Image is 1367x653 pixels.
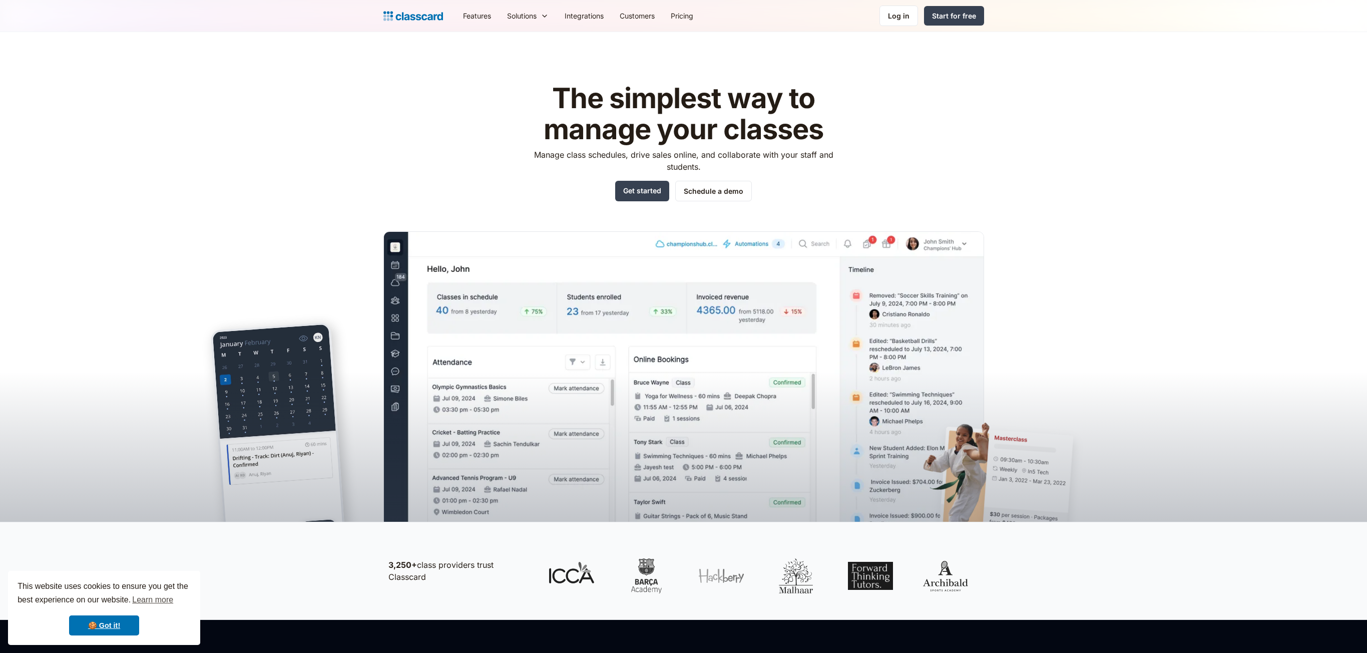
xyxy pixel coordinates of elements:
a: learn more about cookies [131,592,175,607]
a: Customers [612,5,663,27]
h1: The simplest way to manage your classes [525,83,842,145]
a: dismiss cookie message [69,615,139,635]
span: This website uses cookies to ensure you get the best experience on our website. [18,580,191,607]
div: Start for free [932,11,976,21]
div: Log in [888,11,909,21]
p: class providers trust Classcard [388,559,529,583]
a: Log in [879,6,918,26]
a: Integrations [557,5,612,27]
strong: 3,250+ [388,560,417,570]
p: Manage class schedules, drive sales online, and collaborate with your staff and students. [525,149,842,173]
div: Solutions [507,11,537,21]
div: cookieconsent [8,571,200,645]
a: home [383,9,443,23]
a: Get started [615,181,669,201]
a: Pricing [663,5,701,27]
a: Start for free [924,6,984,26]
div: Solutions [499,5,557,27]
a: Features [455,5,499,27]
a: Schedule a demo [675,181,752,201]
